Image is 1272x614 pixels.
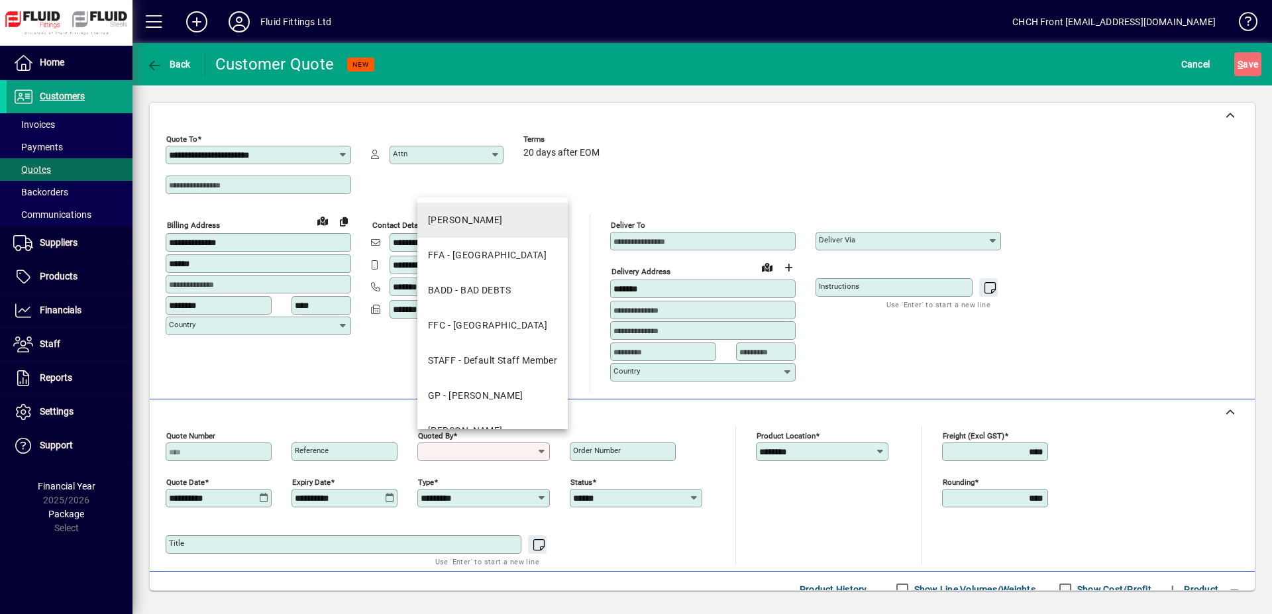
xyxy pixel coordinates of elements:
[428,213,503,227] div: [PERSON_NAME]
[7,294,132,327] a: Financials
[417,238,568,273] mat-option: FFA - Auckland
[417,308,568,343] mat-option: FFC - Christchurch
[169,320,195,329] mat-label: Country
[778,257,799,278] button: Choose address
[215,54,335,75] div: Customer Quote
[13,142,63,152] span: Payments
[417,343,568,378] mat-option: STAFF - Default Staff Member
[352,60,369,69] span: NEW
[40,406,74,417] span: Settings
[418,431,453,440] mat-label: Quoted by
[1178,52,1214,76] button: Cancel
[166,134,197,144] mat-label: Quote To
[7,158,132,181] a: Quotes
[7,260,132,293] a: Products
[393,149,407,158] mat-label: Attn
[40,305,81,315] span: Financials
[166,431,215,440] mat-label: Quote number
[428,354,557,368] div: STAFF - Default Staff Member
[819,235,855,244] mat-label: Deliver via
[7,328,132,361] a: Staff
[40,237,78,248] span: Suppliers
[1165,579,1218,600] span: Product
[794,578,873,601] button: Product History
[523,148,600,158] span: 20 days after EOM
[428,283,511,297] div: BADD - BAD DEBTS
[40,440,73,450] span: Support
[757,431,816,440] mat-label: Product location
[333,211,354,232] button: Copy to Delivery address
[146,59,191,70] span: Back
[312,210,333,231] a: View on map
[13,164,51,175] span: Quotes
[1238,59,1243,70] span: S
[7,395,132,429] a: Settings
[13,187,68,197] span: Backorders
[943,431,1004,440] mat-label: Freight (excl GST)
[7,136,132,158] a: Payments
[819,281,859,291] mat-label: Instructions
[7,362,132,395] a: Reports
[7,113,132,136] a: Invoices
[13,119,55,130] span: Invoices
[428,389,523,403] div: GP - [PERSON_NAME]
[1075,583,1151,596] label: Show Cost/Profit
[1229,3,1255,46] a: Knowledge Base
[1158,578,1225,601] button: Product
[40,338,60,349] span: Staff
[40,271,78,281] span: Products
[1181,54,1210,75] span: Cancel
[7,429,132,462] a: Support
[40,57,64,68] span: Home
[7,227,132,260] a: Suppliers
[40,372,72,383] span: Reports
[218,10,260,34] button: Profile
[143,52,194,76] button: Back
[943,477,975,486] mat-label: Rounding
[611,221,645,230] mat-label: Deliver To
[886,297,990,312] mat-hint: Use 'Enter' to start a new line
[7,203,132,226] a: Communications
[132,52,205,76] app-page-header-button: Back
[417,203,568,238] mat-option: AG - ADAM
[417,378,568,413] mat-option: GP - Grant Petersen
[523,135,603,144] span: Terms
[166,477,205,486] mat-label: Quote date
[176,10,218,34] button: Add
[260,11,331,32] div: Fluid Fittings Ltd
[800,579,867,600] span: Product History
[295,446,329,455] mat-label: Reference
[435,554,539,569] mat-hint: Use 'Enter' to start a new line
[48,509,84,519] span: Package
[7,46,132,79] a: Home
[40,91,85,101] span: Customers
[573,446,621,455] mat-label: Order number
[1234,52,1261,76] button: Save
[169,538,184,548] mat-label: Title
[428,424,503,438] div: [PERSON_NAME]
[1238,54,1258,75] span: ave
[1012,11,1216,32] div: CHCH Front [EMAIL_ADDRESS][DOMAIN_NAME]
[7,181,132,203] a: Backorders
[417,273,568,308] mat-option: BADD - BAD DEBTS
[428,319,547,333] div: FFC - [GEOGRAPHIC_DATA]
[38,481,95,491] span: Financial Year
[417,413,568,448] mat-option: JJ - JENI
[418,477,434,486] mat-label: Type
[757,256,778,278] a: View on map
[570,477,592,486] mat-label: Status
[292,477,331,486] mat-label: Expiry date
[613,366,640,376] mat-label: Country
[428,248,547,262] div: FFA - [GEOGRAPHIC_DATA]
[912,583,1035,596] label: Show Line Volumes/Weights
[13,209,91,220] span: Communications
